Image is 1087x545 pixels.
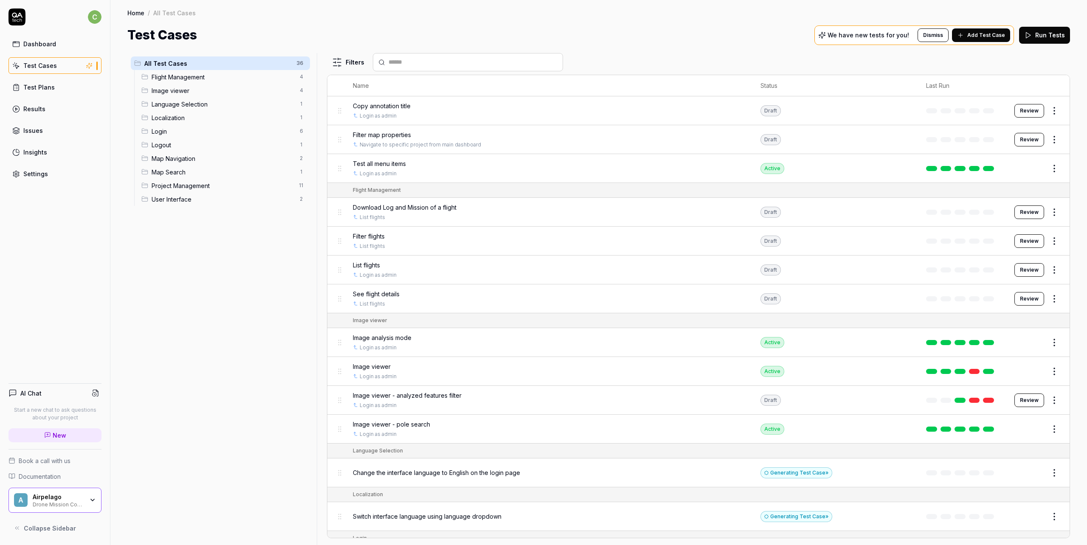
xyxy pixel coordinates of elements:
[360,112,397,120] a: Login as admin
[33,500,84,507] div: Drone Mission Control
[327,415,1070,444] tr: Image viewer - pole searchLogin as adminActive
[53,431,66,440] span: New
[760,395,781,406] div: Draft
[760,424,784,435] div: Active
[327,227,1070,256] tr: Filter flightsList flightsDraftReview
[760,134,781,145] div: Draft
[8,406,101,421] p: Start a new chat to ask questions about your project
[353,491,383,498] div: Localization
[138,165,310,179] div: Drag to reorderMap Search1
[127,25,197,45] h1: Test Cases
[23,169,48,178] div: Settings
[1019,27,1070,44] button: Run Tests
[152,168,295,177] span: Map Search
[918,28,949,42] button: Dismiss
[360,402,397,409] a: Login as admin
[1014,263,1044,277] a: Review
[1014,205,1044,219] button: Review
[327,328,1070,357] tr: Image analysis modeLogin as adminActive
[360,300,385,308] a: List flights
[23,39,56,48] div: Dashboard
[327,125,1070,154] tr: Filter map propertiesNavigate to specific project from main dashboardDraftReview
[327,198,1070,227] tr: Download Log and Mission of a flightList flightsDraftReview
[760,467,832,478] div: Generating Test Case »
[8,520,101,537] button: Collapse Sidebar
[23,126,43,135] div: Issues
[8,57,101,74] a: Test Cases
[353,101,411,110] span: Copy annotation title
[1014,393,1044,407] button: Review
[152,140,295,149] span: Logout
[293,58,307,68] span: 36
[8,428,101,442] a: New
[360,242,385,250] a: List flights
[353,186,401,194] div: Flight Management
[296,112,307,123] span: 1
[760,511,832,522] button: Generating Test Case»
[760,105,781,116] div: Draft
[296,180,307,191] span: 11
[296,167,307,177] span: 1
[353,203,456,212] span: Download Log and Mission of a flight
[327,502,1070,531] tr: Switch interface language using language dropdownGenerating Test Case»
[8,472,101,481] a: Documentation
[760,207,781,218] div: Draft
[19,456,70,465] span: Book a call with us
[360,373,397,380] a: Login as admin
[152,195,295,204] span: User Interface
[1014,292,1044,306] a: Review
[760,293,781,304] div: Draft
[138,179,310,192] div: Drag to reorderProject Management11
[152,86,295,95] span: Image viewer
[8,144,101,160] a: Insights
[1014,133,1044,146] button: Review
[23,61,57,70] div: Test Cases
[353,333,411,342] span: Image analysis mode
[88,8,101,25] button: c
[138,70,310,84] div: Drag to reorderFlight Management4
[327,256,1070,284] tr: List flightsLogin as adminDraftReview
[152,154,295,163] span: Map Navigation
[918,75,1006,96] th: Last Run
[353,534,367,542] div: Login
[296,126,307,136] span: 6
[88,10,101,24] span: c
[8,101,101,117] a: Results
[33,493,84,501] div: Airpelago
[828,32,909,38] p: We have new tests for you!
[952,28,1010,42] button: Add Test Case
[296,153,307,163] span: 2
[152,181,294,190] span: Project Management
[148,8,150,17] div: /
[760,236,781,247] div: Draft
[138,138,310,152] div: Drag to reorderLogout1
[1014,104,1044,118] button: Review
[8,122,101,139] a: Issues
[967,31,1005,39] span: Add Test Case
[760,513,832,520] a: Generating Test Case»
[153,8,196,17] div: All Test Cases
[353,289,400,298] span: See flight details
[8,36,101,52] a: Dashboard
[760,467,832,478] button: Generating Test Case»
[14,493,28,507] span: A
[138,124,310,138] div: Drag to reorderLogin6
[138,192,310,206] div: Drag to reorderUser Interface2
[138,111,310,124] div: Drag to reorderLocalization1
[296,85,307,96] span: 4
[353,391,462,400] span: Image viewer - analyzed features filter
[760,163,784,174] div: Active
[752,75,918,96] th: Status
[360,271,397,279] a: Login as admin
[327,54,369,71] button: Filters
[296,99,307,109] span: 1
[327,357,1070,386] tr: Image viewerLogin as adminActive
[353,261,380,270] span: List flights
[19,472,61,481] span: Documentation
[353,512,501,521] span: Switch interface language using language dropdown
[8,79,101,96] a: Test Plans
